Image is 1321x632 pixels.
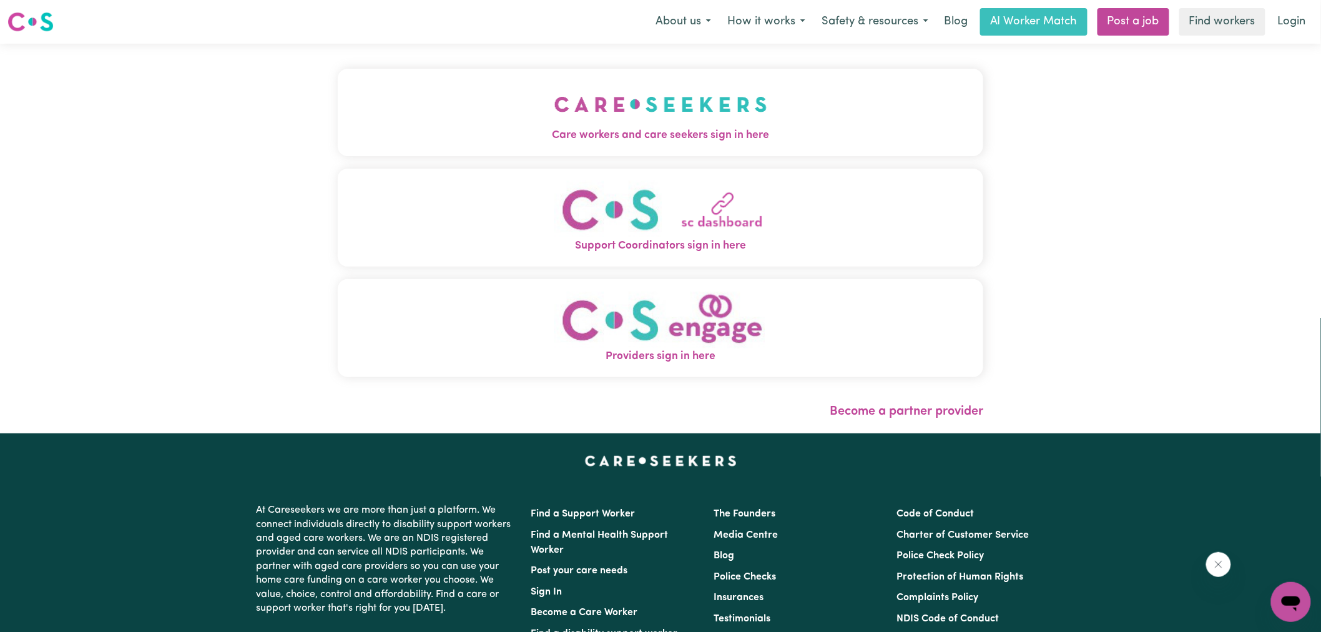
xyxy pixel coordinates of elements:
button: Providers sign in here [338,279,983,377]
button: Support Coordinators sign in here [338,169,983,267]
a: Insurances [714,593,764,603]
iframe: Button to launch messaging window [1271,582,1311,622]
span: Support Coordinators sign in here [338,238,983,254]
a: Police Check Policy [897,551,985,561]
a: Find workers [1179,8,1265,36]
a: The Founders [714,509,775,519]
a: Complaints Policy [897,593,979,603]
a: Sign In [531,587,562,597]
a: Testimonials [714,614,770,624]
a: Login [1270,8,1314,36]
a: Careseekers home page [585,456,737,466]
button: Safety & resources [813,9,936,35]
button: How it works [719,9,813,35]
a: Post a job [1098,8,1169,36]
a: Blog [714,551,734,561]
a: Blog [936,8,975,36]
a: AI Worker Match [980,8,1088,36]
a: Police Checks [714,572,776,582]
span: Need any help? [7,9,76,19]
a: Charter of Customer Service [897,530,1029,540]
a: NDIS Code of Conduct [897,614,999,624]
a: Find a Support Worker [531,509,635,519]
a: Code of Conduct [897,509,975,519]
a: Careseekers logo [7,7,54,36]
a: Media Centre [714,530,778,540]
button: About us [647,9,719,35]
span: Providers sign in here [338,348,983,365]
span: Care workers and care seekers sign in here [338,127,983,144]
img: Careseekers logo [7,11,54,33]
iframe: Close message [1206,552,1231,577]
a: Become a partner provider [830,405,983,418]
p: At Careseekers we are more than just a platform. We connect individuals directly to disability su... [256,498,516,620]
a: Become a Care Worker [531,608,637,618]
button: Care workers and care seekers sign in here [338,69,983,156]
a: Find a Mental Health Support Worker [531,530,668,555]
a: Protection of Human Rights [897,572,1024,582]
a: Post your care needs [531,566,627,576]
